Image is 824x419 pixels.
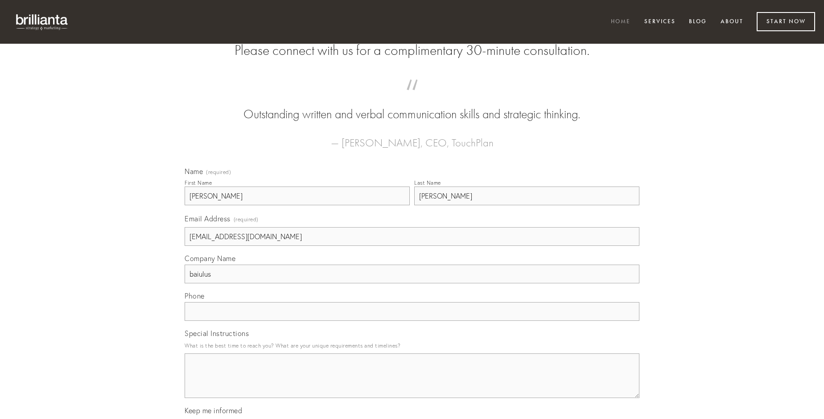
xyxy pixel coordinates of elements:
[185,179,212,186] div: First Name
[185,340,639,352] p: What is the best time to reach you? What are your unique requirements and timelines?
[9,9,76,35] img: brillianta - research, strategy, marketing
[199,123,625,152] figcaption: — [PERSON_NAME], CEO, TouchPlan
[605,15,636,29] a: Home
[185,214,231,223] span: Email Address
[715,15,749,29] a: About
[757,12,815,31] a: Start Now
[683,15,713,29] a: Blog
[639,15,681,29] a: Services
[185,167,203,176] span: Name
[199,88,625,123] blockquote: Outstanding written and verbal communication skills and strategic thinking.
[206,170,231,175] span: (required)
[185,42,639,59] h2: Please connect with us for a complimentary 30-minute consultation.
[185,254,235,263] span: Company Name
[185,291,205,300] span: Phone
[185,329,249,338] span: Special Instructions
[414,179,441,186] div: Last Name
[185,406,242,415] span: Keep me informed
[199,88,625,106] span: “
[234,213,259,225] span: (required)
